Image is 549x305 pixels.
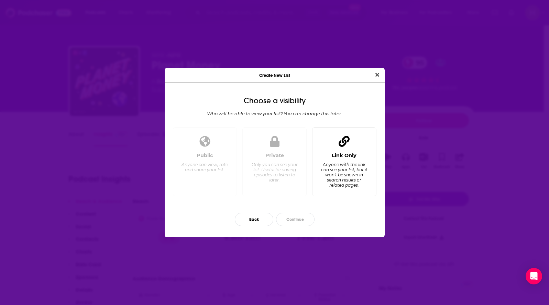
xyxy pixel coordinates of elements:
[373,71,382,79] button: Close
[251,162,298,183] div: Only you can see your list. Useful for saving episodes to listen to later.
[320,162,367,188] div: Anyone with the link can see your list, but it won't be shown in search results or related pages.
[265,152,284,159] div: Private
[526,268,542,284] div: Open Intercom Messenger
[276,213,315,226] button: Continue
[181,162,228,172] div: Anyone can view, rate and share your list.
[170,96,379,105] div: Choose a visibility
[170,111,379,116] div: Who will be able to view your list? You can change this later.
[197,152,213,159] div: Public
[235,213,273,226] button: Back
[165,68,385,83] div: Create New List
[332,152,356,159] div: Link Only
